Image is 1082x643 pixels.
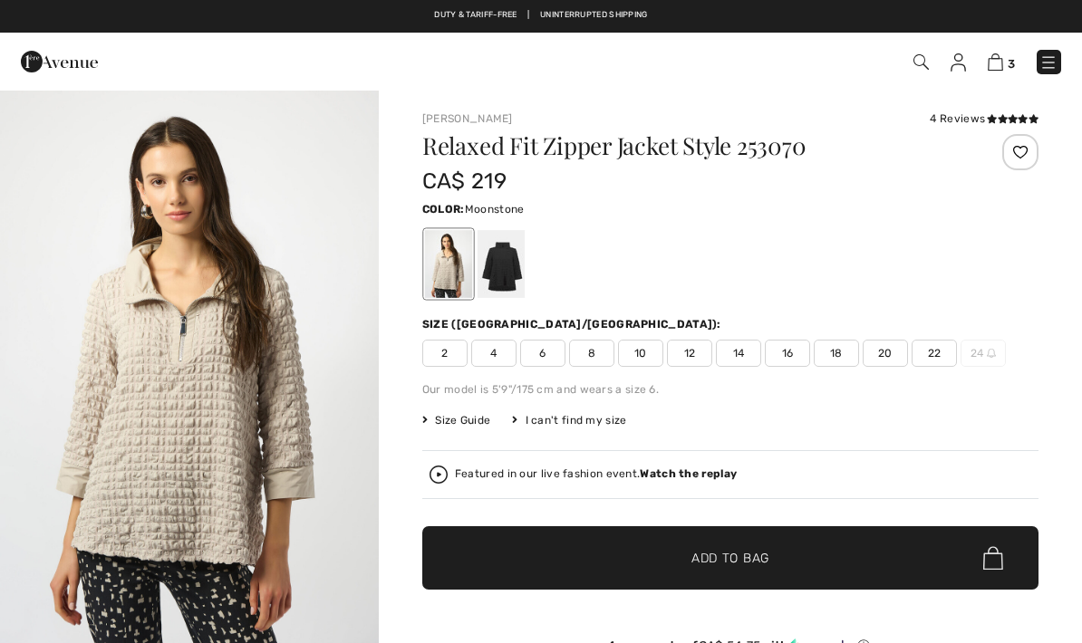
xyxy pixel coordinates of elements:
div: Moonstone [425,230,472,298]
span: 8 [569,340,614,367]
span: 4 [471,340,517,367]
span: Size Guide [422,412,490,428]
span: 16 [765,340,810,367]
strong: Watch the replay [640,467,737,480]
div: Black [478,230,525,298]
span: Moonstone [465,203,525,216]
div: 4 Reviews [930,110,1039,127]
div: Our model is 5'9"/175 cm and wears a size 6. [422,381,1039,398]
a: 1ère Avenue [21,52,98,69]
img: ring-m.svg [987,349,996,358]
span: 6 [520,340,565,367]
span: 3 [1008,57,1015,71]
span: 12 [667,340,712,367]
span: 18 [814,340,859,367]
h1: Relaxed Fit Zipper Jacket Style 253070 [422,134,936,158]
span: 2 [422,340,468,367]
a: [PERSON_NAME] [422,112,513,125]
img: Watch the replay [430,465,448,484]
span: Color: [422,203,465,216]
span: 22 [912,340,957,367]
div: Size ([GEOGRAPHIC_DATA]/[GEOGRAPHIC_DATA]): [422,316,725,332]
span: CA$ 219 [422,168,507,194]
img: Search [913,54,929,70]
span: 10 [618,340,663,367]
a: 3 [988,51,1015,72]
div: Featured in our live fashion event. [455,468,737,480]
img: Menu [1039,53,1058,72]
button: Add to Bag [422,526,1039,590]
img: 1ère Avenue [21,43,98,80]
div: I can't find my size [512,412,626,428]
span: 20 [863,340,908,367]
img: My Info [951,53,966,72]
img: Shopping Bag [988,53,1003,71]
span: 14 [716,340,761,367]
span: Add to Bag [691,549,769,568]
span: 24 [961,340,1006,367]
img: Bag.svg [983,546,1003,570]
